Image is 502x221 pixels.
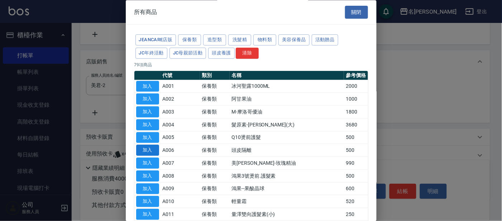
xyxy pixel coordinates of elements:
[230,144,344,157] td: 頭皮隔離
[344,183,368,196] td: 600
[169,48,206,59] button: JC母親節活動
[200,170,230,183] td: 保養類
[253,35,276,46] button: 物料類
[228,35,251,46] button: 洗髮精
[200,183,230,196] td: 保養類
[230,106,344,119] td: M-摩洛哥優油
[230,93,344,106] td: 阿甘果油
[161,106,200,119] td: A003
[161,183,200,196] td: A009
[136,145,159,156] button: 加入
[344,93,368,106] td: 1000
[161,71,200,80] th: 代號
[230,195,344,208] td: 輕量霜
[134,62,368,68] p: 79 項商品
[230,183,344,196] td: 鴻果--果酸晶球
[200,131,230,144] td: 保養類
[200,119,230,131] td: 保養類
[200,80,230,93] td: 保養類
[161,80,200,93] td: A001
[161,131,200,144] td: A005
[344,106,368,119] td: 1800
[200,157,230,170] td: 保養類
[136,81,159,92] button: 加入
[344,157,368,170] td: 990
[230,80,344,93] td: 冰河聖露1000ML
[136,170,159,182] button: 加入
[135,35,176,46] button: JeanCare店販
[312,35,338,46] button: 活動贈品
[178,35,201,46] button: 保養類
[161,195,200,208] td: A010
[136,94,159,105] button: 加入
[230,157,344,170] td: 美[PERSON_NAME]-玫瑰精油
[136,107,159,118] button: 加入
[161,144,200,157] td: A006
[230,208,344,221] td: 量澤雙向護髮素(小)
[230,131,344,144] td: Q10燙前護髮
[136,132,159,143] button: 加入
[161,93,200,106] td: A002
[136,119,159,130] button: 加入
[200,208,230,221] td: 保養類
[344,119,368,131] td: 3680
[200,93,230,106] td: 保養類
[136,183,159,194] button: 加入
[161,157,200,170] td: A007
[134,9,157,16] span: 所有商品
[344,71,368,80] th: 參考價格
[345,6,368,19] button: 關閉
[344,144,368,157] td: 500
[161,208,200,221] td: A011
[344,170,368,183] td: 500
[230,170,344,183] td: 鴻果3號燙前.護髮素
[136,158,159,169] button: 加入
[203,35,226,46] button: 造型類
[230,119,344,131] td: 髮原素-[PERSON_NAME](大)
[200,106,230,119] td: 保養類
[208,48,235,59] button: 頭皮養護
[161,170,200,183] td: A008
[200,71,230,80] th: 類別
[200,144,230,157] td: 保養類
[278,35,310,46] button: 美容保養品
[344,208,368,221] td: 250
[200,195,230,208] td: 保養類
[344,80,368,93] td: 2000
[136,196,159,207] button: 加入
[344,131,368,144] td: 500
[136,209,159,220] button: 加入
[161,119,200,131] td: A004
[236,48,259,59] button: 清除
[344,195,368,208] td: 520
[230,71,344,80] th: 名稱
[135,48,167,59] button: JC年終活動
